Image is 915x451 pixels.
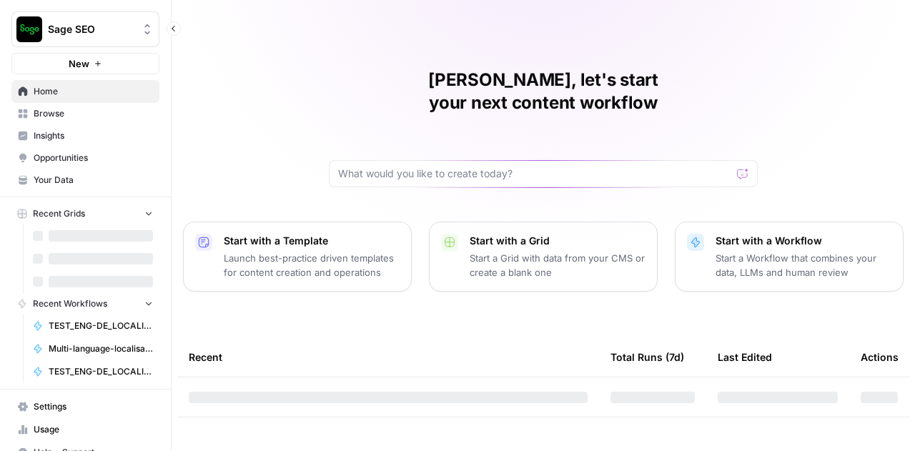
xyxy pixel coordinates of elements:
a: Browse [11,102,159,125]
a: Insights [11,124,159,147]
a: TEST_ENG-DE_LOCALISATION_SINGLE [26,314,159,337]
span: Settings [34,400,153,413]
span: Browse [34,107,153,120]
span: TEST_ENG-DE_LOCALISATIONS_BULK [49,365,153,378]
span: Recent Workflows [33,297,107,310]
button: Workspace: Sage SEO [11,11,159,47]
p: Start with a Workflow [716,234,891,248]
div: Total Runs (7d) [610,337,684,377]
button: Recent Workflows [11,293,159,314]
a: TEST_ENG-DE_LOCALISATIONS_BULK [26,360,159,383]
button: Start with a TemplateLaunch best-practice driven templates for content creation and operations [183,222,412,292]
a: Your Data [11,169,159,192]
input: What would you like to create today? [338,167,731,181]
img: Sage SEO Logo [16,16,42,42]
p: Start a Workflow that combines your data, LLMs and human review [716,251,891,279]
span: Insights [34,129,153,142]
button: Recent Grids [11,203,159,224]
div: Last Edited [718,337,772,377]
span: Multi-language-localisations_test [49,342,153,355]
span: Sage SEO [48,22,134,36]
span: Your Data [34,174,153,187]
a: Settings [11,395,159,418]
span: Usage [34,423,153,436]
a: Opportunities [11,147,159,169]
span: Home [34,85,153,98]
button: New [11,53,159,74]
a: Usage [11,418,159,441]
span: Recent Grids [33,207,85,220]
p: Start with a Template [224,234,400,248]
div: Recent [189,337,588,377]
button: Start with a WorkflowStart a Workflow that combines your data, LLMs and human review [675,222,904,292]
h1: [PERSON_NAME], let's start your next content workflow [329,69,758,114]
p: Start with a Grid [470,234,646,248]
span: New [69,56,89,71]
a: Multi-language-localisations_test [26,337,159,360]
button: Start with a GridStart a Grid with data from your CMS or create a blank one [429,222,658,292]
a: Home [11,80,159,103]
span: TEST_ENG-DE_LOCALISATION_SINGLE [49,319,153,332]
p: Launch best-practice driven templates for content creation and operations [224,251,400,279]
p: Start a Grid with data from your CMS or create a blank one [470,251,646,279]
div: Actions [861,337,899,377]
span: Opportunities [34,152,153,164]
